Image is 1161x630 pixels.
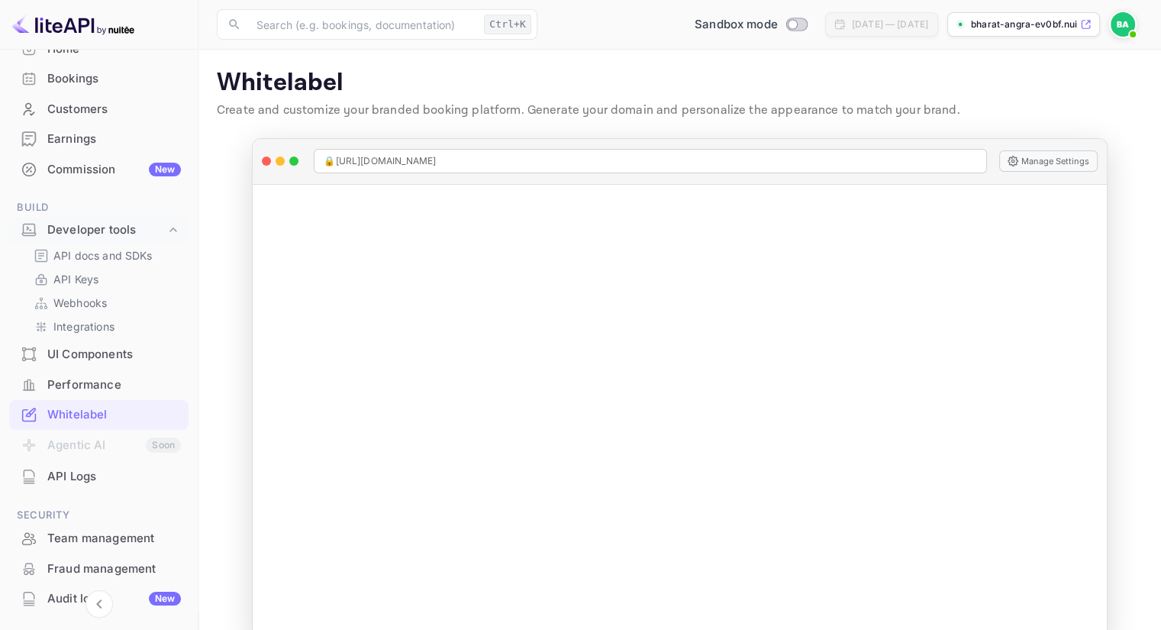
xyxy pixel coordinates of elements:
span: Sandbox mode [695,16,778,34]
a: Bookings [9,64,189,92]
div: Performance [47,376,181,394]
div: Fraud management [9,554,189,584]
a: API Logs [9,462,189,490]
div: UI Components [47,346,181,363]
div: Earnings [47,131,181,148]
a: API Keys [34,271,176,287]
a: Fraud management [9,554,189,583]
div: Performance [9,370,189,400]
div: Bookings [47,70,181,88]
div: API docs and SDKs [27,244,182,267]
a: Performance [9,370,189,399]
div: Audit logsNew [9,584,189,614]
button: Manage Settings [999,150,1098,172]
div: Audit logs [47,590,181,608]
div: UI Components [9,340,189,370]
div: Team management [47,530,181,548]
div: API Keys [27,268,182,290]
div: Developer tools [47,221,166,239]
p: Webhooks [53,295,107,311]
a: Earnings [9,124,189,153]
div: Integrations [27,315,182,338]
div: Whitelabel [47,406,181,424]
div: API Logs [47,468,181,486]
div: Fraud management [47,561,181,578]
div: CommissionNew [9,155,189,185]
div: Whitelabel [9,400,189,430]
button: Collapse navigation [85,590,113,618]
p: Whitelabel [217,68,1143,99]
div: API Logs [9,462,189,492]
p: API Keys [53,271,98,287]
a: CommissionNew [9,155,189,183]
a: Integrations [34,318,176,334]
div: Customers [9,95,189,124]
a: Customers [9,95,189,123]
p: API docs and SDKs [53,247,153,263]
input: Search (e.g. bookings, documentation) [247,9,478,40]
img: Bharat Angra [1111,12,1135,37]
img: LiteAPI logo [12,12,134,37]
p: Integrations [53,318,114,334]
span: Security [9,507,189,524]
div: New [149,592,181,606]
p: Create and customize your branded booking platform. Generate your domain and personalize the appe... [217,102,1143,120]
div: Earnings [9,124,189,154]
a: Webhooks [34,295,176,311]
a: Whitelabel [9,400,189,428]
span: Build [9,199,189,216]
a: API docs and SDKs [34,247,176,263]
div: Webhooks [27,292,182,314]
div: Developer tools [9,217,189,244]
a: Audit logsNew [9,584,189,612]
div: New [149,163,181,176]
p: bharat-angra-ev0bf.nui... [971,18,1077,31]
div: Switch to Production mode [689,16,813,34]
div: Customers [47,101,181,118]
a: UI Components [9,340,189,368]
div: Bookings [9,64,189,94]
a: Team management [9,524,189,552]
div: Team management [9,524,189,554]
div: Ctrl+K [484,15,531,34]
a: Home [9,34,189,63]
span: 🔒 [URL][DOMAIN_NAME] [324,154,436,168]
div: [DATE] — [DATE] [852,18,928,31]
div: Commission [47,161,181,179]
